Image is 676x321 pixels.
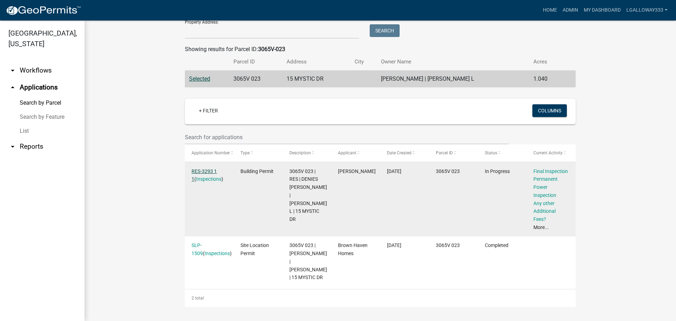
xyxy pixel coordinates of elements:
[192,150,230,155] span: Application Number
[185,130,509,144] input: Search for applications
[229,70,282,88] td: 3065V 023
[283,144,332,161] datatable-header-cell: Description
[370,24,400,37] button: Search
[8,142,17,151] i: arrow_drop_down
[192,242,203,256] a: SLP-1509
[387,168,401,174] span: 06/27/2025
[189,75,210,82] a: Selected
[436,242,460,248] span: 3065V 023
[485,168,510,174] span: In Progress
[624,4,670,17] a: lgalloway333
[350,54,377,70] th: City
[8,83,17,92] i: arrow_drop_up
[533,224,549,230] a: More...
[338,150,356,155] span: Applicant
[185,45,576,54] div: Showing results for Parcel ID:
[478,144,527,161] datatable-header-cell: Status
[377,54,529,70] th: Owner Name
[234,144,283,161] datatable-header-cell: Type
[240,150,250,155] span: Type
[289,150,311,155] span: Description
[380,144,429,161] datatable-header-cell: Date Created
[331,144,380,161] datatable-header-cell: Applicant
[532,104,567,117] button: Columns
[258,46,285,53] strong: 3065V-023
[529,70,563,88] td: 1.040
[533,168,568,174] a: Final Inspection
[282,54,350,70] th: Address
[387,242,401,248] span: 05/05/2025
[560,4,581,17] a: Admin
[429,144,478,161] datatable-header-cell: Parcel ID
[229,54,282,70] th: Parcel ID
[240,168,274,174] span: Building Permit
[192,167,227,184] div: ( )
[196,176,221,182] a: Inspections
[282,70,350,88] td: 15 MYSTIC DR
[581,4,624,17] a: My Dashboard
[540,4,560,17] a: Home
[436,150,453,155] span: Parcel ID
[192,168,217,182] a: RES-3293 1 1
[8,66,17,75] i: arrow_drop_down
[185,144,234,161] datatable-header-cell: Application Number
[205,251,230,256] a: Inspections
[289,242,327,280] span: 3065V 023 | DENIES POWELL | POWELL EUGENT L | 15 MYSTIC DR
[377,70,529,88] td: [PERSON_NAME] | [PERSON_NAME] L
[485,150,497,155] span: Status
[185,289,576,307] div: 2 total
[436,168,460,174] span: 3065V 023
[533,200,556,222] a: Any other Additional Fees?
[533,176,558,198] a: Permanent Power Inspection
[527,144,576,161] datatable-header-cell: Current Activity
[240,242,269,256] span: Site Location Permit
[338,168,376,174] span: Jessica Ward
[387,150,412,155] span: Date Created
[193,104,224,117] a: + Filter
[485,242,508,248] span: Completed
[192,241,227,258] div: ( )
[533,150,563,155] span: Current Activity
[338,242,368,256] span: Brown Haven Homes
[289,168,327,222] span: 3065V 023 | RES | DENIES POWELL | POWELL EUGENT L | 15 MYSTIC DR
[529,54,563,70] th: Acres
